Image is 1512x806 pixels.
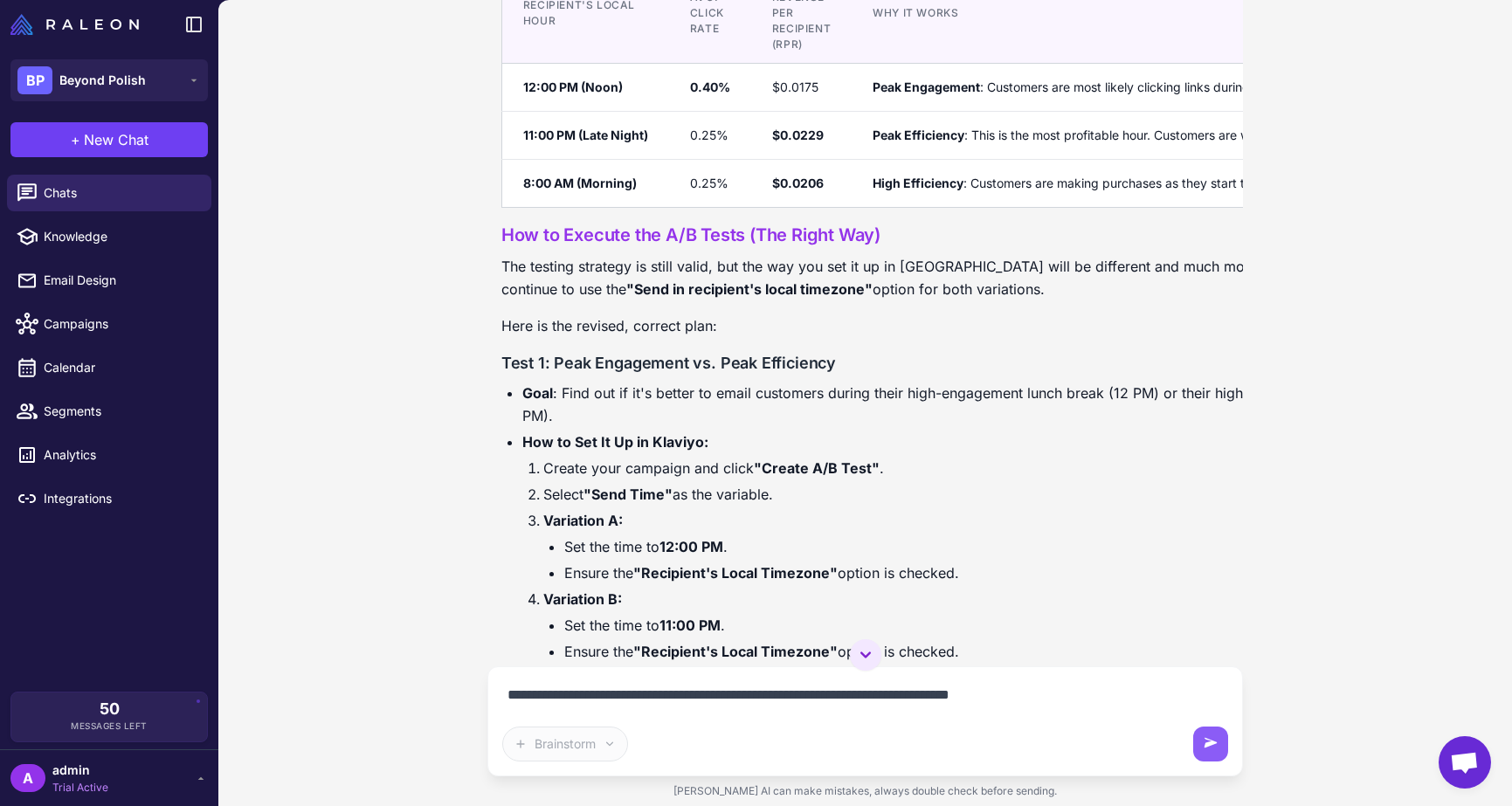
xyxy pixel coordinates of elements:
span: Integrations [44,489,197,508]
strong: Variation B: [543,590,622,608]
strong: "Recipient's Local Timezone" [633,643,838,660]
strong: "Send Time" [583,486,673,503]
strong: Variation A: [543,512,623,529]
strong: $0.0206 [772,176,824,190]
li: : Find out if it's better to email customers during their high-engagement lunch break (12 PM) or ... [522,382,1479,427]
strong: 11:00 PM (Late Night) [523,127,648,142]
strong: How to Set It Up in Klaviyo: [522,433,708,451]
span: Calendar [44,358,197,377]
td: : Customers are making purchases as they start their day. [852,160,1479,208]
span: Messages Left [71,720,148,733]
span: Chats [44,183,197,203]
a: Chats [7,175,211,211]
li: Ensure the option is checked. [564,640,1479,663]
div: A [10,764,45,792]
strong: $0.0229 [772,127,824,142]
span: 50 [100,701,120,717]
li: Set the time to . [564,535,1479,558]
span: Email Design [44,271,197,290]
li: Ensure the option is checked. [564,561,1479,584]
li: Select as the variable. [543,483,1479,506]
p: The testing strategy is still valid, but the way you set it up in [GEOGRAPHIC_DATA] will be diffe... [501,255,1479,300]
button: +New Chat [10,122,208,157]
h3: How to Execute the A/B Tests (The Right Way) [501,222,1479,248]
span: Beyond Polish [59,71,146,90]
strong: "Send in recipient's local timezone" [626,280,873,298]
div: [PERSON_NAME] AI can make mistakes, always double check before sending. [487,776,1244,806]
a: Integrations [7,480,211,517]
span: Campaigns [44,314,197,334]
span: Trial Active [52,780,108,796]
strong: "Recipient's Local Timezone" [633,564,838,582]
a: Campaigns [7,306,211,342]
li: Set the time to . [564,614,1479,637]
button: BPBeyond Polish [10,59,208,101]
strong: "Create A/B Test" [754,459,880,477]
strong: Goal [522,384,553,402]
a: Knowledge [7,218,211,255]
td: 0.25% [669,112,751,160]
strong: Peak Efficiency [873,127,964,142]
h4: Test 1: Peak Engagement vs. Peak Efficiency [501,351,1479,375]
td: : Customers are most likely clicking links during their lunch break. [852,64,1479,112]
button: Brainstorm [502,727,628,761]
span: Knowledge [44,227,197,246]
td: 0.25% [669,160,751,208]
img: Raleon Logo [10,14,139,35]
div: BP [17,66,52,94]
a: Email Design [7,262,211,299]
strong: 8:00 AM (Morning) [523,176,637,190]
td: $0.0175 [751,64,852,112]
strong: 12:00 PM (Noon) [523,79,623,94]
td: : This is the most profitable hour. Customers are winding down and making purchases. [852,112,1479,160]
p: Here is the revised, correct plan: [501,314,1479,337]
li: Create your campaign and click . [543,457,1479,479]
strong: 11:00 PM [659,617,721,634]
strong: 0.40% [690,79,730,94]
span: Segments [44,402,197,421]
a: Analytics [7,437,211,473]
a: Segments [7,393,211,430]
span: New Chat [84,129,148,150]
span: + [71,129,80,150]
div: Open chat [1439,736,1491,789]
strong: Peak Engagement [873,79,980,94]
strong: 12:00 PM [659,538,723,555]
span: Analytics [44,445,197,465]
span: admin [52,761,108,780]
a: Calendar [7,349,211,386]
a: Raleon Logo [10,14,146,35]
strong: High Efficiency [873,176,963,190]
